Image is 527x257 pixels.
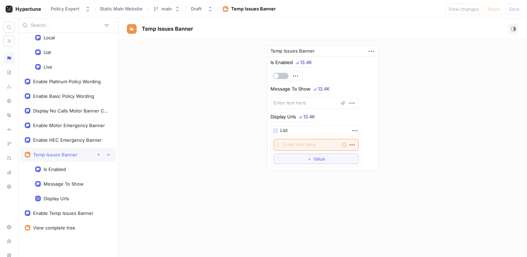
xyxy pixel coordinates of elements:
[3,235,15,247] div: Live chat
[3,152,15,164] div: Pull requests
[51,6,79,12] div: Policy Expert
[33,225,75,231] div: View complete tree
[33,210,93,216] div: Enable Temp Issues Banner
[33,93,94,99] div: Enable Basic Policy Wording
[280,127,288,134] div: List
[303,115,315,119] div: 13.4K
[270,48,315,55] div: Temp Issues Banner
[150,3,183,15] button: main
[161,6,172,12] div: main
[231,6,276,13] div: Temp Issues Banner
[31,22,101,29] input: Search...
[188,3,216,15] button: Draft
[44,49,51,55] div: Uat
[270,87,311,91] div: Message To Show
[44,196,69,201] div: Display Urls
[33,137,102,143] div: Enable HEC Emergency Banner
[307,157,312,161] span: ＋
[318,87,330,91] div: 13.4K
[33,152,77,157] div: Temp Issues Banner
[3,166,15,178] div: Analytics
[274,154,359,164] button: ＋Value
[270,115,296,119] div: Display Urls
[300,60,312,65] div: 13.4K
[100,6,143,11] span: Static Main Website
[191,6,202,12] div: Draft
[3,138,15,150] div: Branches
[3,81,15,93] div: Splits
[3,221,15,233] div: Setup
[3,181,15,193] div: Settings
[48,3,93,15] button: Policy Expert
[44,35,55,40] div: Local
[509,7,520,11] span: Save
[3,124,15,135] div: Diff
[3,52,15,64] div: Logic
[33,108,109,114] div: Display No Calls Motor Banner Content
[313,157,325,161] span: Value
[3,67,15,78] div: Schema
[506,3,523,15] button: Save
[448,7,479,11] span: View changes
[44,181,84,187] div: Message To Show
[33,123,105,128] div: Enable Motor Emergency Banner
[33,79,101,84] div: Enable Platinum Policy Wording
[270,60,293,65] div: Is Enabled
[445,3,482,15] button: View changes
[44,64,52,70] div: Live
[3,109,15,121] div: Logs
[488,7,500,11] span: Reset
[142,26,193,32] span: Temp Issues Banner
[44,166,66,172] div: Is Enabled
[3,95,15,107] div: Preview
[485,3,503,15] button: Reset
